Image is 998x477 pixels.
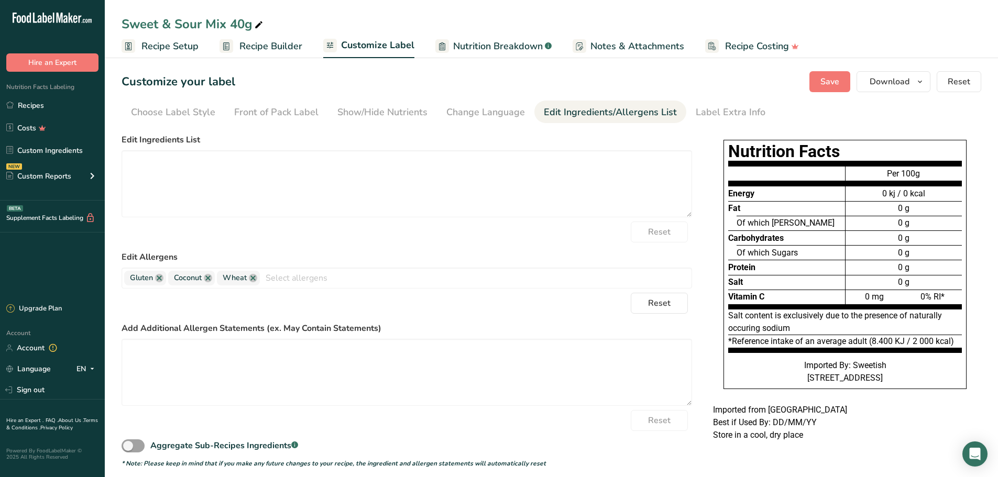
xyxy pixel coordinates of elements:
div: Imported By: Sweetish [STREET_ADDRESS] [728,359,962,384]
div: Edit Ingredients/Allergens List [544,105,677,119]
div: EN [76,363,98,375]
button: Reset [631,221,688,242]
a: FAQ . [46,417,58,424]
div: 0 g [846,275,962,290]
div: Upgrade Plan [6,304,62,314]
span: Reset [648,297,671,309]
div: 0 g [846,230,962,245]
span: Protein [728,262,755,272]
label: Edit Allergens [122,251,692,263]
a: Recipe Costing [705,35,799,58]
a: Recipe Builder [220,35,302,58]
p: Best if Used By: DD/MM/YY [713,416,977,429]
a: Recipe Setup [122,35,199,58]
span: Reset [648,226,671,238]
div: Powered By FoodLabelMaker © 2025 All Rights Reserved [6,448,98,460]
div: *Reference intake of an average adult (8.400 KJ / 2 000 kcal) [728,335,962,353]
div: Change Language [446,105,525,119]
div: Open Intercom Messenger [962,441,988,467]
span: Vitamin C [728,292,764,302]
a: Terms & Conditions . [6,417,98,431]
div: Label Extra Info [696,105,765,119]
div: Salt content is exclusively due to the presence of naturally occuring sodium [728,309,962,335]
div: 0 g [846,216,962,230]
div: Sweet & Sour Mix 40g [122,15,265,34]
span: Of which Sugars [737,248,798,258]
a: Privacy Policy [40,424,73,431]
div: Show/Hide Nutrients [337,105,427,119]
button: Reset [631,410,688,431]
a: Customize Label [323,34,414,59]
h1: Customize your label [122,73,235,91]
span: Reset [648,414,671,427]
div: BETA [7,205,23,212]
div: Front of Pack Label [234,105,319,119]
span: Recipe Setup [141,39,199,53]
span: Carbohydrates [728,233,784,243]
div: Aggregate Sub-Recipes Ingredients [150,439,298,452]
button: Reset [631,293,688,314]
span: Energy [728,188,754,198]
button: Save [809,71,850,92]
span: Fat [728,203,740,213]
div: Per 100g [846,166,962,186]
div: 0 g [846,201,962,216]
div: Custom Reports [6,171,71,182]
span: Recipe Costing [725,39,789,53]
span: Of which [PERSON_NAME] [737,218,835,228]
div: 0 g [846,245,962,260]
div: Choose Label Style [131,105,215,119]
div: 0 kj / 0 kcal [846,187,962,200]
span: Salt [728,277,743,287]
span: Coconut [174,272,202,284]
span: Notes & Attachments [590,39,684,53]
a: Hire an Expert . [6,417,43,424]
label: Add Additional Allergen Statements (ex. May Contain Statements) [122,322,692,335]
button: Hire an Expert [6,53,98,72]
span: Customize Label [341,38,414,52]
a: About Us . [58,417,83,424]
span: Recipe Builder [239,39,302,53]
a: Nutrition Breakdown [435,35,552,58]
button: Download [857,71,930,92]
span: Wheat [223,272,247,284]
h1: Nutrition Facts [728,145,962,159]
div: 0 mg [846,290,904,304]
p: Store in a cool, dry place [713,429,977,441]
a: Language [6,360,51,378]
label: Edit Ingredients List [122,134,692,146]
div: NEW [6,163,22,170]
button: Reset [937,71,981,92]
span: 0% RI* [920,292,945,302]
p: Imported from [GEOGRAPHIC_DATA] [713,404,977,416]
div: 0 g [846,260,962,274]
span: Gluten [130,272,153,284]
span: Nutrition Breakdown [453,39,543,53]
i: * Note: Please keep in mind that if you make any future changes to your recipe, the ingredient an... [122,459,546,468]
span: Download [870,75,909,88]
span: Save [820,75,839,88]
a: Notes & Attachments [573,35,684,58]
input: Select allergens [260,270,692,286]
span: Reset [948,75,970,88]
